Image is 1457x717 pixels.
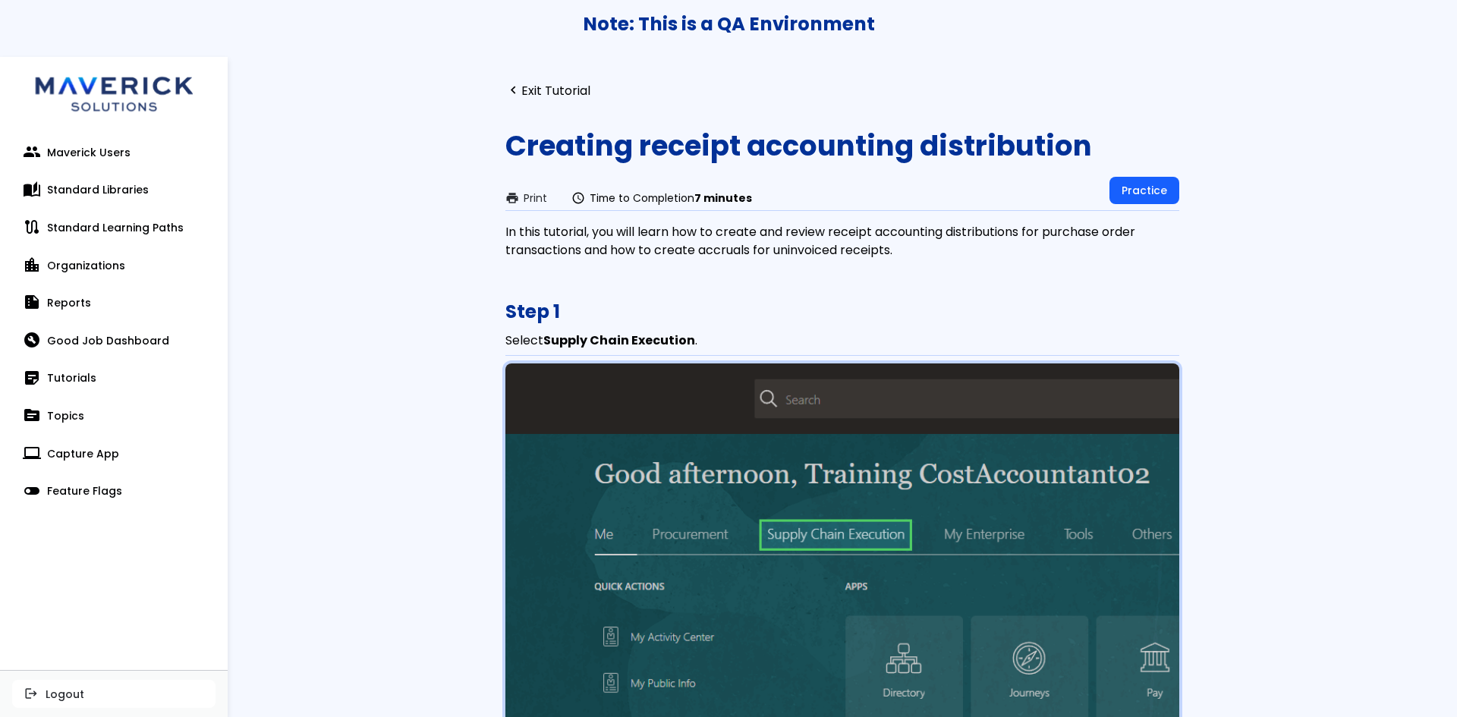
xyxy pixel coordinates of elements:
a: build_circleGood Job Dashboard [12,325,216,356]
div: In this tutorial, you will learn how to create and review receipt accounting distributions for pu... [505,223,1179,259]
span: logout [24,687,38,700]
span: build_circle [24,333,39,348]
a: auto_storiesStandard Libraries [12,175,216,205]
span: location_city [24,258,39,273]
span: route [24,220,39,235]
a: location_cityOrganizations [12,250,216,281]
span: computer [24,446,39,461]
a: Practice [1109,177,1179,204]
span: Select . [505,332,697,349]
span: summarize [24,295,39,310]
a: toggle_offFeature Flags [12,476,216,506]
button: logoutLogout [12,680,216,707]
span: toggle_off [24,483,39,498]
span: auto_stories [24,182,39,197]
span: schedule [571,192,585,204]
b: Supply Chain Execution [543,332,695,349]
a: peopleMaverick Users [12,137,216,168]
a: sticky_note_2Tutorials [12,363,216,394]
a: summarizeReports [12,288,216,318]
h3: Step 1 [505,299,1179,325]
span: people [24,145,39,160]
h1: Creating receipt accounting distribution [505,130,1092,162]
strong: 7 minutes [694,190,752,206]
img: logo.svg [23,57,205,125]
a: routeStandard Learning Paths [12,212,216,243]
a: computerCapture App [12,439,216,469]
span: topic [24,408,39,423]
a: topicTopics [12,401,216,431]
a: navigate_beforeExit Tutorial [505,83,590,98]
span: Print [524,192,547,204]
span: print [505,192,519,204]
span: Time to Completion [590,192,752,204]
span: sticky_note_2 [24,370,39,385]
span: navigate_before [505,83,521,98]
button: printPrint [505,192,547,204]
